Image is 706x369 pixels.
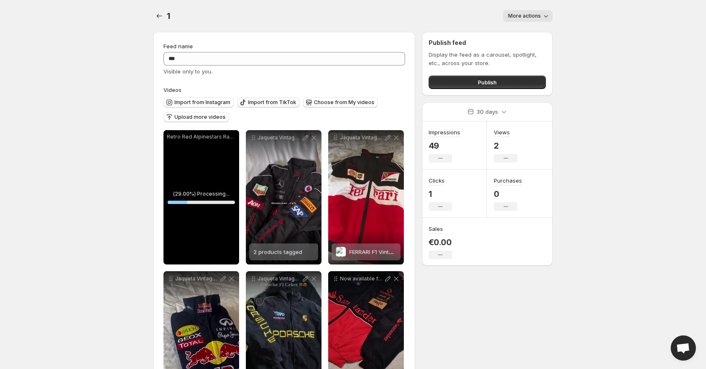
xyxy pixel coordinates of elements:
[429,176,445,185] h3: Clicks
[508,13,541,19] span: More actions
[494,128,510,136] h3: Views
[494,189,522,199] p: 0
[314,99,374,106] span: Choose from My videos
[175,275,219,282] p: Jaqueta Vintage Exclusiva Red Bull Preta Liberte o seu esprito de velocidade A Jaqueta Vintage Ex...
[174,114,226,120] span: Upload more videos
[429,39,546,47] h2: Publish feed
[258,275,301,282] p: Jaqueta Vintage Exclusiva Porsche Team TOYO Para os apaixonados por velocidade e estilo essa jaqu...
[478,78,497,86] span: Publish
[248,99,296,106] span: Import from TikTok
[336,247,346,257] img: FERRARI F1 Vintage White Jacket
[163,130,239,264] div: Retro Red Alpinestars Racing Hoodie Vintage Washed MotoGP Champion Streetwear Sweatshirt Classic ...
[163,43,193,50] span: Feed name
[429,141,460,151] p: 49
[429,50,546,67] p: Display the feed as a carousel, spotlight, etc., across your store.
[340,275,384,282] p: Now available for preorder Mercedes mclaren F1 jacket
[174,99,230,106] span: Import from Instagram
[237,97,300,107] button: Import from TikTok
[163,97,234,107] button: Import from Instagram
[167,11,170,21] span: 1
[477,107,498,116] p: 30 days
[340,134,384,141] p: Jaqueta Vintage Exclusiva Ferrari Vista a tradio e a paixo pela escuderia mais icnica da Frmula 1...
[163,68,213,75] span: Visible only to you.
[349,249,435,255] span: FERRARI F1 Vintage White Jacket
[246,130,321,264] div: Jaqueta Vintage Premium McLaren x Mercedes Preta Seja parte da histria da Frmula 1 com esta pea e...
[429,128,460,136] h3: Impressions
[429,189,452,199] p: 1
[163,86,182,93] span: Videos
[167,133,236,140] p: Retro Red Alpinestars Racing Hoodie Vintage Washed MotoGP Champion Streetwear Sweatshirt Classic ...
[494,141,517,151] p: 2
[429,225,443,233] h3: Sales
[494,176,522,185] h3: Purchases
[328,130,404,264] div: Jaqueta Vintage Exclusiva Ferrari Vista a tradio e a paixo pela escuderia mais icnica da Frmula 1...
[303,97,378,107] button: Choose from My videos
[429,76,546,89] button: Publish
[153,10,165,22] button: Settings
[503,10,553,22] button: More actions
[258,134,301,141] p: Jaqueta Vintage Premium McLaren x Mercedes Preta Seja parte da histria da Frmula 1 com esta pea e...
[163,112,229,122] button: Upload more videos
[671,335,696,361] div: Open chat
[429,237,452,247] p: €0.00
[253,249,302,255] span: 2 products tagged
